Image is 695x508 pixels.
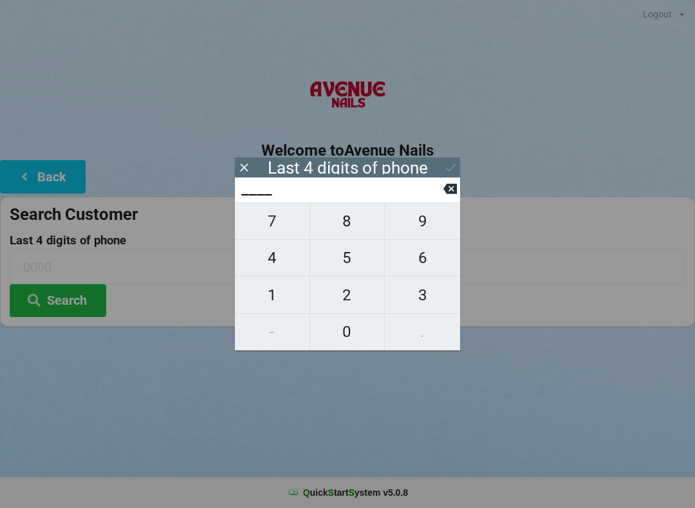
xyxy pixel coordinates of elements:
div: Last 4 digits of phone [268,161,428,174]
button: 7 [235,203,310,240]
button: 9 [385,203,460,240]
span: 0 [310,318,385,345]
button: 2 [310,277,385,313]
button: 5 [310,240,385,277]
span: 2 [310,282,385,309]
button: 6 [385,240,460,277]
span: 6 [385,244,460,271]
span: 5 [310,244,385,271]
button: 8 [310,203,385,240]
span: 3 [385,282,460,309]
span: 7 [235,208,310,235]
button: 1 [235,277,310,313]
button: 4 [235,240,310,277]
span: 4 [235,244,310,271]
span: 8 [310,208,385,235]
button: 3 [385,277,460,313]
span: 1 [235,282,310,309]
button: 0 [310,314,385,350]
span: 9 [385,208,460,235]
